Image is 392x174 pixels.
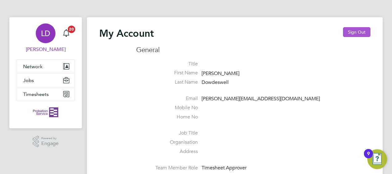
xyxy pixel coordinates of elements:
nav: Main navigation [9,17,82,128]
div: Timesheet Approver [202,165,260,171]
label: Home No [136,114,198,120]
button: Jobs [17,73,74,87]
span: Engage [41,141,59,146]
label: First Name [136,70,198,76]
label: Job Title [136,130,198,136]
span: Timesheets [23,91,49,97]
button: Network [17,60,74,73]
button: Timesheets [17,87,74,101]
a: LD[PERSON_NAME] [17,23,75,53]
button: Sign Out [343,27,370,37]
span: Network [23,64,43,69]
label: Last Name [136,79,198,85]
label: Organisation [136,139,198,146]
span: Powered by [41,136,59,141]
h3: General [136,46,370,55]
h2: My Account [99,27,154,39]
span: LD [41,29,50,37]
label: Mobile No [136,105,198,111]
span: Jobs [23,77,34,83]
span: [PERSON_NAME][EMAIL_ADDRESS][DOMAIN_NAME] [202,96,320,102]
div: 9 [367,154,370,162]
label: Email [136,95,198,102]
img: probationservice-logo-retina.png [33,107,58,117]
label: Address [136,148,198,155]
span: [PERSON_NAME] [202,70,239,77]
label: Title [136,61,198,67]
span: 20 [68,26,75,33]
span: Dowdeswell [202,79,229,85]
a: 20 [60,23,72,43]
span: Louise Dowdeswell [17,46,75,53]
a: Go to home page [17,107,75,117]
a: Powered byEngage [33,136,59,147]
label: Team Member Role [136,165,198,171]
button: Open Resource Center, 9 new notifications [367,149,387,169]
